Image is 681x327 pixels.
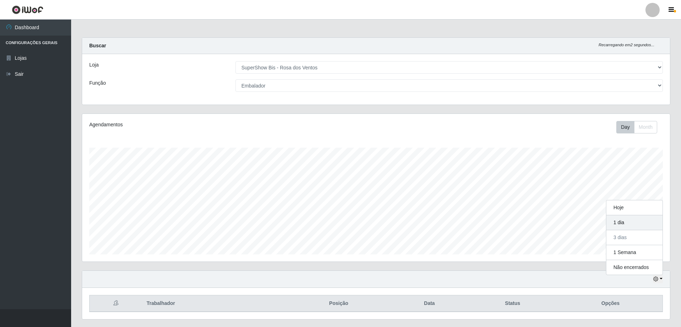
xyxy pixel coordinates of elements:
th: Posição [285,295,392,312]
i: Recarregando em 2 segundos... [598,43,654,47]
th: Trabalhador [142,295,285,312]
button: 3 dias [606,230,663,245]
th: Data [392,295,467,312]
label: Função [89,79,106,87]
button: Hoje [606,200,663,215]
strong: Buscar [89,43,106,48]
button: Month [634,121,657,133]
button: 1 Semana [606,245,663,260]
div: Toolbar with button groups [616,121,663,133]
th: Status [467,295,558,312]
div: Agendamentos [89,121,322,128]
label: Loja [89,61,99,69]
th: Opções [558,295,663,312]
button: 1 dia [606,215,663,230]
button: Day [616,121,634,133]
button: Não encerrados [606,260,663,275]
img: CoreUI Logo [12,5,43,14]
div: First group [616,121,657,133]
